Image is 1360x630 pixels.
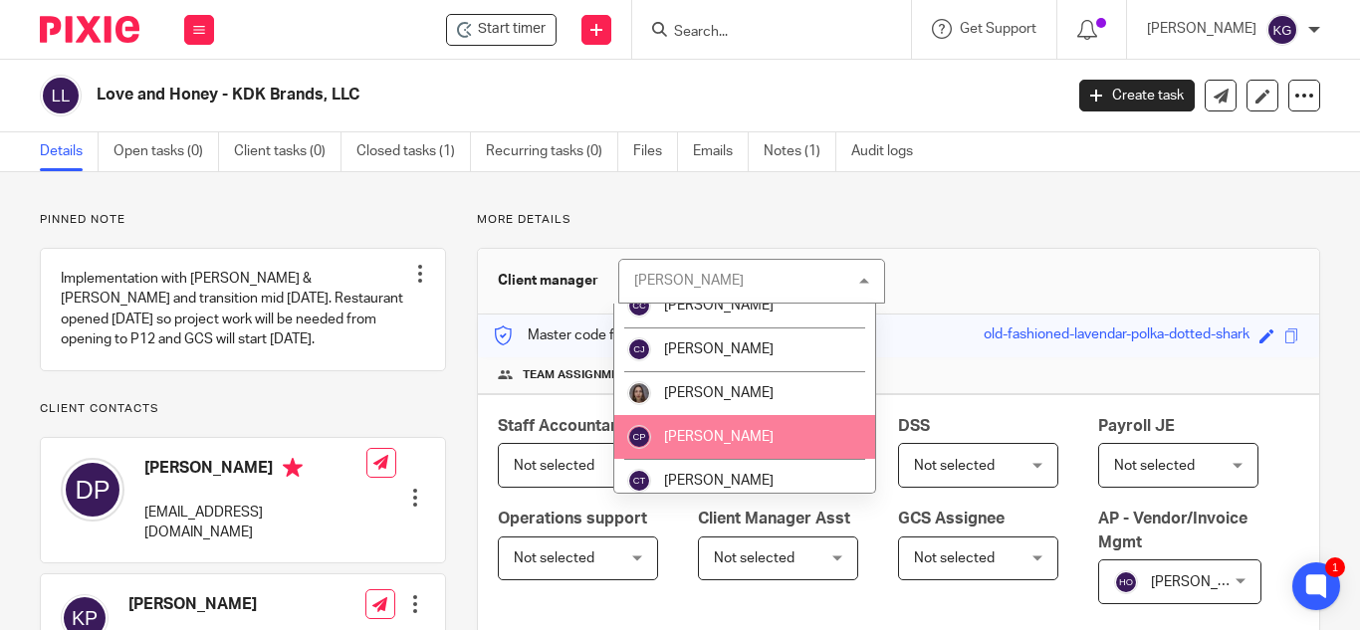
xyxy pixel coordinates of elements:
span: [PERSON_NAME] [664,430,774,444]
a: Audit logs [851,132,928,171]
img: svg%3E [627,294,651,317]
span: Staff Accountant [498,418,625,434]
a: Emails [693,132,749,171]
span: Start timer [478,19,546,40]
span: Not selected [514,459,594,473]
p: More details [477,212,1320,228]
span: Not selected [1114,459,1195,473]
span: Not selected [914,459,995,473]
p: Client contacts [40,401,446,417]
a: Details [40,132,99,171]
p: Master code for secure communications and files [493,325,836,345]
p: Pinned note [40,212,446,228]
img: svg%3E [1266,14,1298,46]
a: Create task [1079,80,1195,111]
span: Payroll JE [1098,418,1175,434]
div: old-fashioned-lavendar-polka-dotted-shark [984,324,1249,347]
img: svg%3E [1114,570,1138,594]
a: Client tasks (0) [234,132,341,171]
a: Files [633,132,678,171]
img: Pixie [40,16,139,43]
span: Not selected [714,551,794,565]
span: DSS [898,418,930,434]
span: Team assignments [523,367,641,383]
span: [PERSON_NAME] [664,299,774,313]
div: Love and Honey - KDK Brands, LLC [446,14,557,46]
h4: [PERSON_NAME] [128,594,355,615]
span: Not selected [514,551,594,565]
span: Not selected [914,551,995,565]
span: [PERSON_NAME] [1151,575,1260,589]
h3: Client manager [498,271,598,291]
span: Get Support [960,22,1036,36]
a: Open tasks (0) [113,132,219,171]
h2: Love and Honey - KDK Brands, LLC [97,85,859,105]
div: [PERSON_NAME] [634,274,744,288]
a: Closed tasks (1) [356,132,471,171]
p: [PERSON_NAME] [1147,19,1256,39]
a: Recurring tasks (0) [486,132,618,171]
span: AP - Vendor/Invoice Mgmt [1098,511,1247,549]
img: 20240425_114559.jpg [627,381,651,405]
input: Search [672,24,851,42]
h4: [PERSON_NAME] [144,458,366,483]
span: [PERSON_NAME] [664,342,774,356]
i: Primary [283,458,303,478]
img: svg%3E [61,458,124,522]
img: svg%3E [40,75,82,116]
div: 1 [1325,557,1345,577]
img: svg%3E [627,337,651,361]
p: [EMAIL_ADDRESS][DOMAIN_NAME] [144,503,366,543]
img: svg%3E [627,469,651,493]
span: Operations support [498,511,647,526]
span: [PERSON_NAME] [664,386,774,400]
img: svg%3E [627,425,651,449]
span: [PERSON_NAME] [664,474,774,488]
span: Client Manager Asst [698,511,850,526]
span: GCS Assignee [898,511,1005,526]
a: Notes (1) [764,132,836,171]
